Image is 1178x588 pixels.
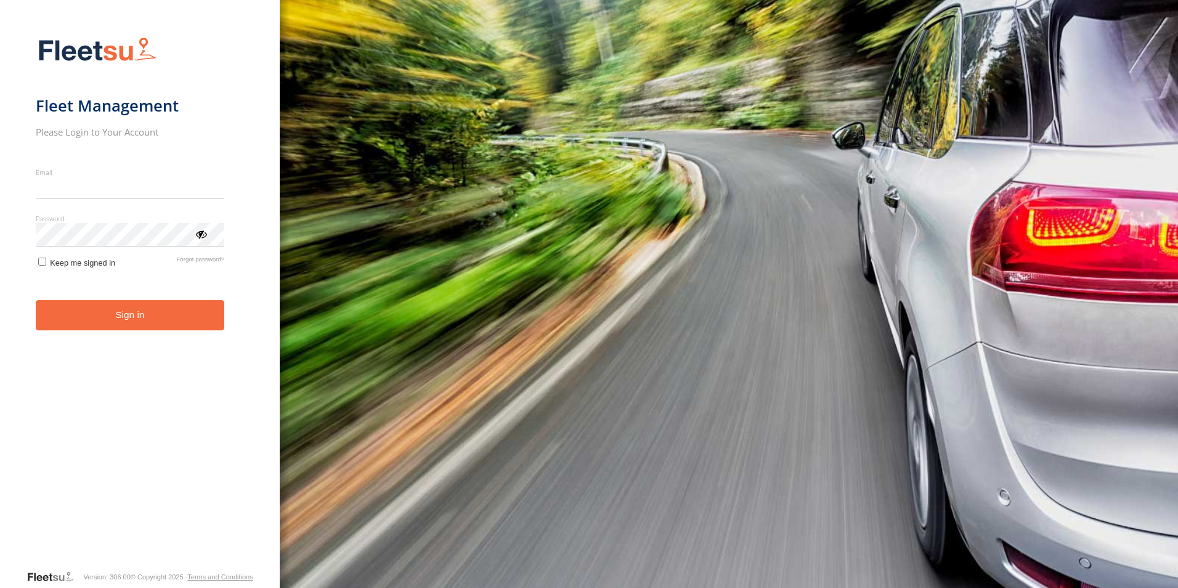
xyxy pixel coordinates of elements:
[36,214,225,223] label: Password
[187,573,253,581] a: Terms and Conditions
[36,96,225,116] h1: Fleet Management
[36,35,159,66] img: Fleetsu
[36,300,225,330] button: Sign in
[50,258,115,267] span: Keep me signed in
[83,573,130,581] div: Version: 306.00
[195,227,207,240] div: ViewPassword
[131,573,253,581] div: © Copyright 2025 -
[176,256,224,267] a: Forgot password?
[36,30,245,570] form: main
[26,571,83,583] a: Visit our Website
[36,126,225,138] h2: Please Login to Your Account
[38,258,46,266] input: Keep me signed in
[36,168,225,177] label: Email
